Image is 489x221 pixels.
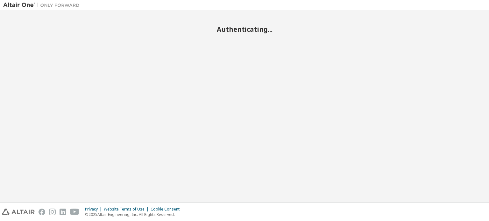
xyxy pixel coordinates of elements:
[39,209,45,215] img: facebook.svg
[85,212,183,217] p: © 2025 Altair Engineering, Inc. All Rights Reserved.
[70,209,79,215] img: youtube.svg
[3,2,83,8] img: Altair One
[151,207,183,212] div: Cookie Consent
[3,25,486,33] h2: Authenticating...
[60,209,66,215] img: linkedin.svg
[85,207,104,212] div: Privacy
[49,209,56,215] img: instagram.svg
[104,207,151,212] div: Website Terms of Use
[2,209,35,215] img: altair_logo.svg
